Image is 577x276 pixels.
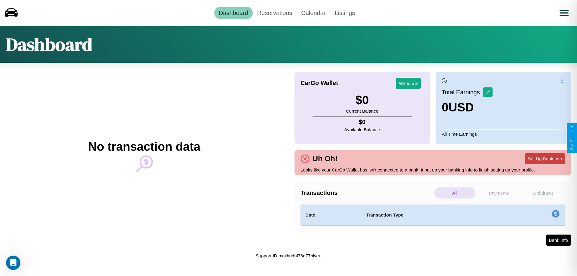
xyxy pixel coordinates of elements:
[556,5,572,21] button: Open menu
[442,130,565,138] p: All Time Earnings
[330,7,359,19] a: Listings
[366,211,502,219] h4: Transaction Type
[346,93,378,107] h3: $ 0
[442,87,483,98] p: Total Earnings
[301,205,565,226] table: simple table
[478,187,520,199] p: Payments
[396,78,421,89] button: Withdraw
[546,235,571,246] button: Bank Info
[301,190,433,196] h4: Transactions
[344,126,380,134] p: Available Balance
[570,126,574,150] div: Give Feedback
[525,153,565,164] button: Set Up Bank Info
[442,101,493,114] h3: 0 USD
[6,256,20,270] iframe: Intercom live chat
[301,166,565,174] p: Looks like your CarGo Wallet has isn't connected to a bank. Input up your banking info to finish ...
[344,119,380,126] h4: $ 0
[6,32,92,57] h1: Dashboard
[297,7,330,19] a: Calendar
[256,252,322,260] p: Support ID: mgilhudhf76q77hlveu
[253,7,297,19] a: Reservations
[301,80,338,86] h4: CarGo Wallet
[434,187,475,199] p: All
[88,140,200,153] h2: No transaction data
[214,7,253,19] a: Dashboard
[522,187,563,199] p: Withdraws
[346,107,378,115] p: Current Balance
[305,211,356,219] h4: Date
[310,154,340,163] h4: Uh Oh!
